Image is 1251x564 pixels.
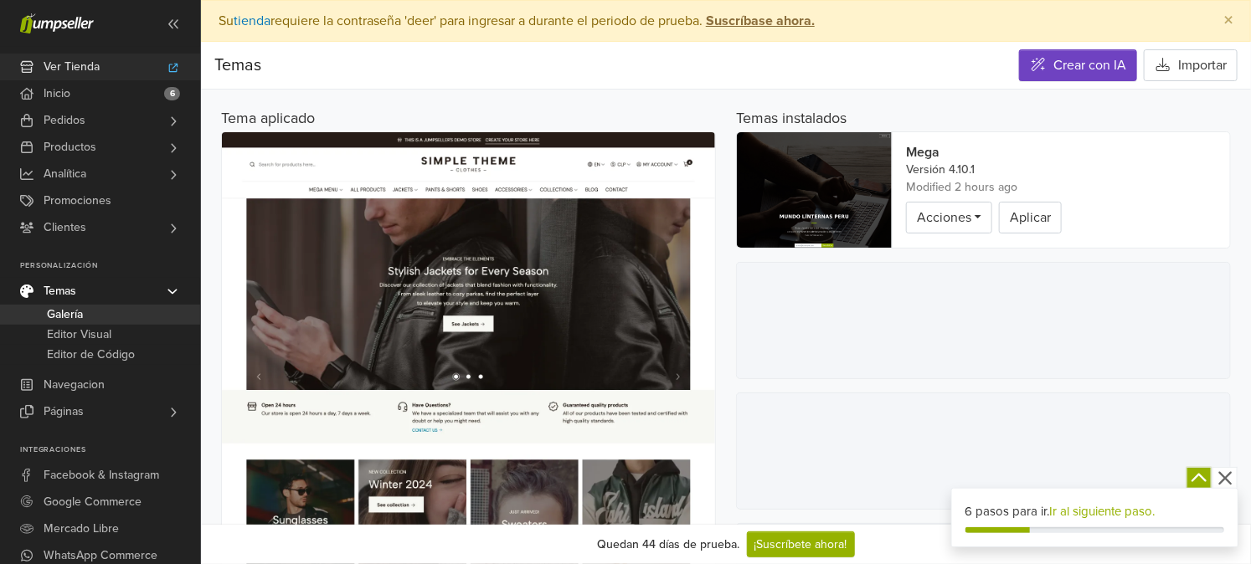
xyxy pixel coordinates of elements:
span: Temas [214,55,261,75]
p: Personalización [20,261,200,271]
a: tienda [234,13,270,29]
span: Mercado Libre [44,515,119,542]
h5: Temas instalados [736,110,847,128]
button: Aplicar [999,202,1062,233]
a: Acciones [906,202,992,233]
div: Quedan 44 días de prueba. [598,536,740,553]
span: Editor de Código [47,345,135,365]
a: Ir al siguiente paso. [1050,504,1156,519]
span: Promociones [44,187,111,214]
span: Facebook & Instagram [44,462,159,489]
span: Galería [47,305,83,325]
a: Crear con IA [1019,49,1137,81]
span: Navegacion [44,372,105,398]
span: Páginas [44,398,84,425]
span: Temas [44,278,76,305]
span: Versión 4.10.1 [906,164,975,176]
a: Suscríbase ahora. [703,13,815,29]
span: Clientes [44,214,86,241]
span: Inicio [44,80,70,107]
span: 2025-09-04 16:42 [906,182,1017,193]
span: 6 [164,87,180,100]
span: Pedidos [44,107,85,134]
span: Ver Tienda [44,54,100,80]
span: Productos [44,134,96,161]
p: Integraciones [20,445,200,455]
img: Marcador de posición de tema Mega: una representación visual de una imagen de marcador de posició... [737,132,892,248]
span: Acciones [917,209,971,226]
button: Close [1207,1,1250,41]
button: Importar [1144,49,1238,81]
div: 6 pasos para ir. [965,502,1225,521]
span: Editor Visual [47,325,111,345]
a: ¡Suscríbete ahora! [747,531,855,557]
strong: Suscríbase ahora. [706,13,815,29]
span: Analítica [44,161,86,187]
span: Mega [906,146,940,159]
span: × [1223,8,1233,33]
span: Google Commerce [44,489,142,515]
h5: Tema aplicado [221,110,716,128]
